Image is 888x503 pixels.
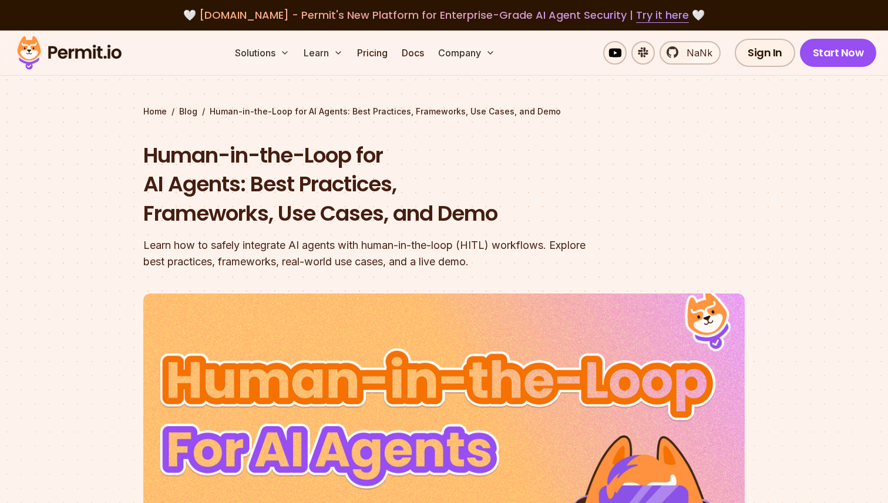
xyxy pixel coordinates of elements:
div: Learn how to safely integrate AI agents with human-in-the-loop (HITL) workflows. Explore best pra... [143,237,594,270]
a: Try it here [636,8,689,23]
a: Start Now [800,39,877,67]
a: Sign In [735,39,795,67]
span: NaNk [680,46,712,60]
a: NaNk [660,41,721,65]
img: Permit logo [12,33,127,73]
div: / / [143,106,745,117]
button: Company [433,41,500,65]
h1: Human-in-the-Loop for AI Agents: Best Practices, Frameworks, Use Cases, and Demo [143,141,594,228]
span: [DOMAIN_NAME] - Permit's New Platform for Enterprise-Grade AI Agent Security | [199,8,689,22]
a: Home [143,106,167,117]
button: Solutions [230,41,294,65]
div: 🤍 🤍 [28,7,860,23]
a: Blog [179,106,197,117]
button: Learn [299,41,348,65]
a: Pricing [352,41,392,65]
a: Docs [397,41,429,65]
